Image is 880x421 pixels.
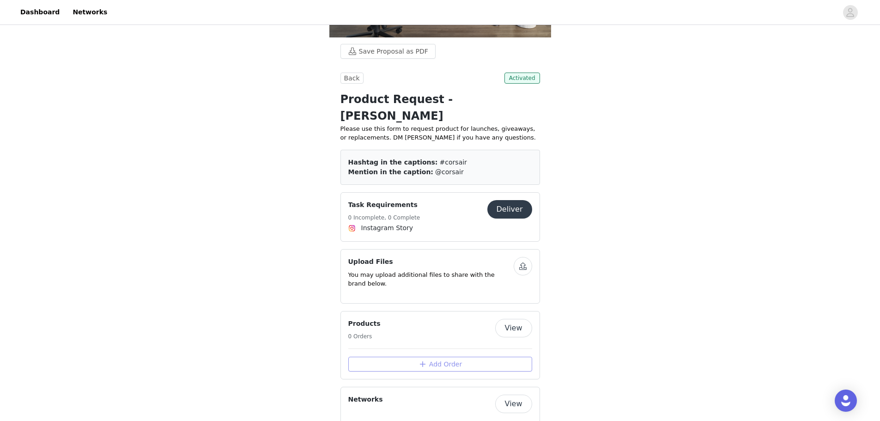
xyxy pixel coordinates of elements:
[340,91,540,124] h1: Product Request - [PERSON_NAME]
[348,270,514,288] p: You may upload additional files to share with the brand below.
[440,159,467,166] span: #corsair
[361,223,413,233] span: Instagram Story
[835,390,857,412] div: Open Intercom Messenger
[348,319,381,329] h4: Products
[495,395,532,413] button: View
[340,124,540,142] p: Please use this form to request product for launches, giveaways, or replacements. DM [PERSON_NAME...
[15,2,65,23] a: Dashboard
[348,332,381,341] h5: 0 Orders
[348,225,356,232] img: Instagram Icon
[340,73,364,84] button: Back
[435,168,464,176] span: @corsair
[340,44,436,59] button: Save Proposal as PDF
[348,257,514,267] h4: Upload Files
[348,168,433,176] span: Mention in the caption:
[504,73,540,84] span: Activated
[348,200,420,210] h4: Task Requirements
[348,159,438,166] span: Hashtag in the captions:
[340,311,540,379] div: Products
[495,319,532,337] button: View
[487,200,532,219] button: Deliver
[67,2,113,23] a: Networks
[340,192,540,242] div: Task Requirements
[348,214,420,222] h5: 0 Incomplete, 0 Complete
[348,357,532,372] button: Add Order
[348,395,383,404] h4: Networks
[846,5,855,20] div: avatar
